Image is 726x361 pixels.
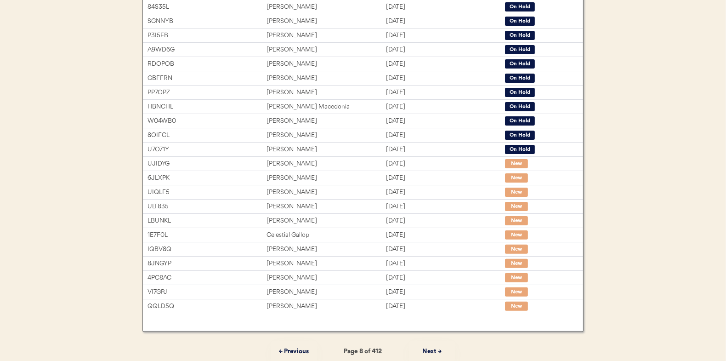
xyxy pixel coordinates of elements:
div: [DATE] [386,244,505,255]
div: [PERSON_NAME] [267,30,386,41]
div: [DATE] [386,73,505,84]
div: ULT835 [147,201,267,212]
div: [DATE] [386,201,505,212]
div: [DATE] [386,16,505,27]
div: [PERSON_NAME] [267,287,386,298]
div: [PERSON_NAME] [267,16,386,27]
div: [PERSON_NAME] [267,87,386,98]
div: 8OIFCL [147,130,267,141]
div: [DATE] [386,116,505,126]
div: VI7GPJ [147,287,267,298]
div: Celestial Gallop [267,230,386,241]
div: [PERSON_NAME] [267,2,386,12]
div: Page 8 of 412 [317,346,409,357]
div: [PERSON_NAME] [267,216,386,226]
div: [PERSON_NAME] [267,73,386,84]
div: [DATE] [386,258,505,269]
div: [PERSON_NAME] [267,130,386,141]
div: GBFFRN [147,73,267,84]
div: [DATE] [386,273,505,283]
div: [PERSON_NAME] [267,159,386,169]
div: [DATE] [386,30,505,41]
div: 4PC8AC [147,273,267,283]
div: QQLD5Q [147,301,267,312]
div: A9WD6G [147,45,267,55]
div: [DATE] [386,159,505,169]
div: [DATE] [386,230,505,241]
div: [PERSON_NAME] [267,258,386,269]
div: 8JNGYP [147,258,267,269]
div: [DATE] [386,2,505,12]
div: [DATE] [386,173,505,183]
div: [DATE] [386,187,505,198]
div: HBNCHL [147,102,267,112]
div: [DATE] [386,59,505,69]
div: [DATE] [386,130,505,141]
div: [DATE] [386,287,505,298]
div: [PERSON_NAME] [267,273,386,283]
div: 1E7F0L [147,230,267,241]
div: [DATE] [386,144,505,155]
div: [PERSON_NAME] [267,301,386,312]
div: [DATE] [386,216,505,226]
div: [PERSON_NAME] [267,144,386,155]
div: 84S35L [147,2,267,12]
div: [PERSON_NAME] [267,59,386,69]
div: [PERSON_NAME] [267,45,386,55]
div: [PERSON_NAME] [267,244,386,255]
div: UJIDYG [147,159,267,169]
div: LBUNKL [147,216,267,226]
div: IQBV8Q [147,244,267,255]
div: RDOPOB [147,59,267,69]
div: [PERSON_NAME] Macedonia [267,102,386,112]
div: [DATE] [386,87,505,98]
div: W04WB0 [147,116,267,126]
div: [PERSON_NAME] [267,116,386,126]
div: 6JLXPK [147,173,267,183]
div: [DATE] [386,301,505,312]
div: U7O71Y [147,144,267,155]
div: P3I5FB [147,30,267,41]
div: [PERSON_NAME] [267,173,386,183]
div: UIQLF5 [147,187,267,198]
div: PP7OPZ [147,87,267,98]
div: [DATE] [386,102,505,112]
div: SGNNYB [147,16,267,27]
div: [PERSON_NAME] [267,201,386,212]
div: [DATE] [386,45,505,55]
div: [PERSON_NAME] [267,187,386,198]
